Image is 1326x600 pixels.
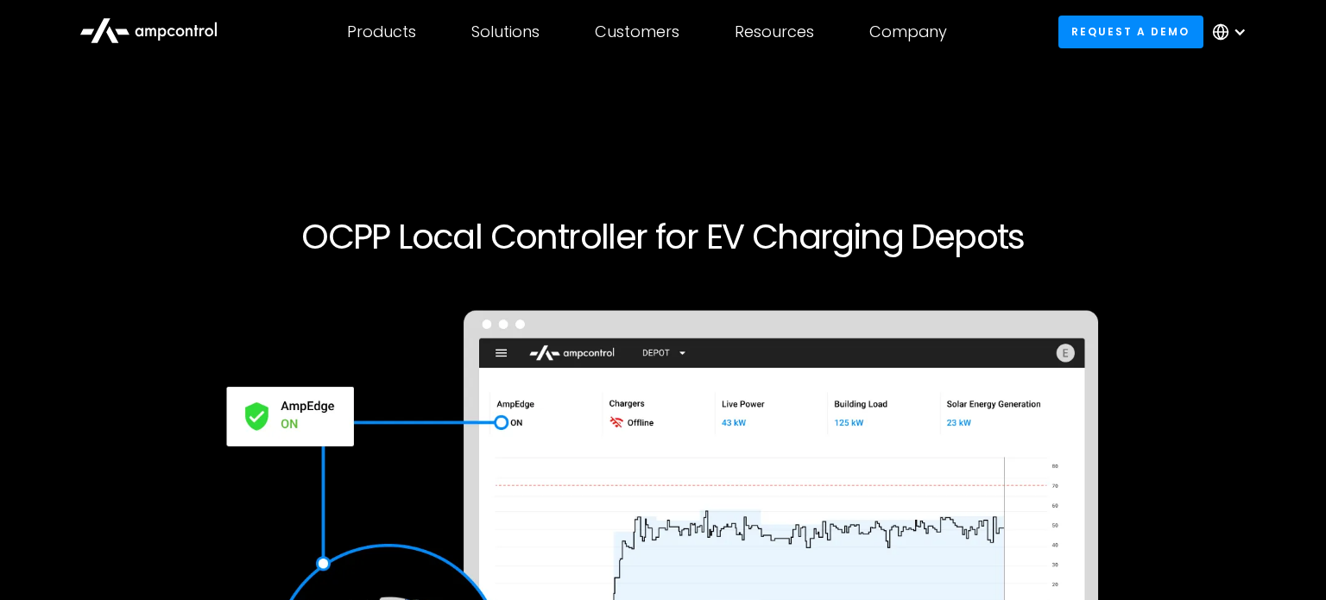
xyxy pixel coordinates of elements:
div: Customers [595,22,679,41]
div: Products [347,22,416,41]
a: Request a demo [1058,16,1203,47]
div: Resources [735,22,814,41]
div: Solutions [471,22,540,41]
div: Company [869,22,947,41]
h1: OCPP Local Controller for EV Charging Depots [138,216,1188,257]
